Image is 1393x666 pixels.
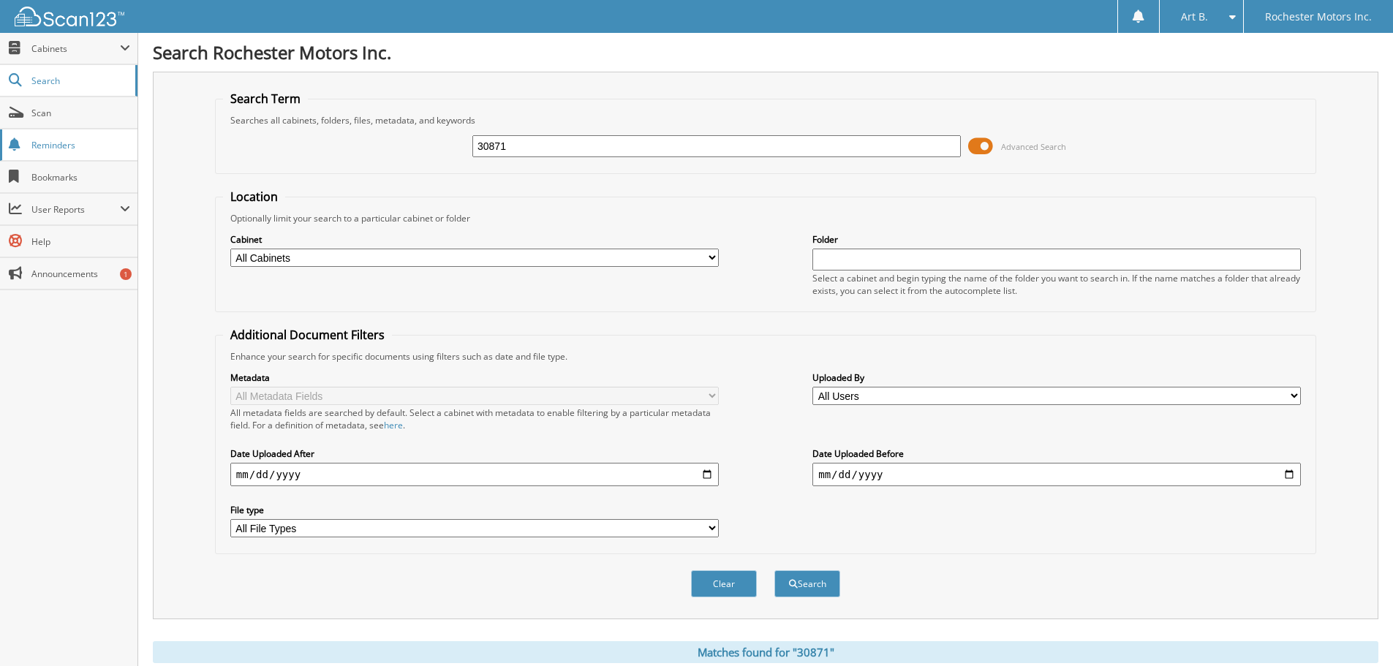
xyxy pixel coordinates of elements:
[230,504,719,516] label: File type
[31,268,130,280] span: Announcements
[230,371,719,384] label: Metadata
[812,463,1301,486] input: end
[230,233,719,246] label: Cabinet
[31,75,128,87] span: Search
[230,463,719,486] input: start
[31,107,130,119] span: Scan
[31,42,120,55] span: Cabinets
[223,212,1308,224] div: Optionally limit your search to a particular cabinet or folder
[223,114,1308,126] div: Searches all cabinets, folders, files, metadata, and keywords
[31,139,130,151] span: Reminders
[120,268,132,280] div: 1
[223,189,285,205] legend: Location
[153,40,1378,64] h1: Search Rochester Motors Inc.
[1001,141,1066,152] span: Advanced Search
[153,641,1378,663] div: Matches found for "30871"
[223,350,1308,363] div: Enhance your search for specific documents using filters such as date and file type.
[15,7,124,26] img: scan123-logo-white.svg
[223,327,392,343] legend: Additional Document Filters
[31,235,130,248] span: Help
[384,419,403,431] a: here
[812,233,1301,246] label: Folder
[691,570,757,597] button: Clear
[1265,12,1372,21] span: Rochester Motors Inc.
[774,570,840,597] button: Search
[812,272,1301,297] div: Select a cabinet and begin typing the name of the folder you want to search in. If the name match...
[223,91,308,107] legend: Search Term
[812,447,1301,460] label: Date Uploaded Before
[812,371,1301,384] label: Uploaded By
[31,203,120,216] span: User Reports
[230,447,719,460] label: Date Uploaded After
[31,171,130,183] span: Bookmarks
[1181,12,1208,21] span: Art B.
[230,406,719,431] div: All metadata fields are searched by default. Select a cabinet with metadata to enable filtering b...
